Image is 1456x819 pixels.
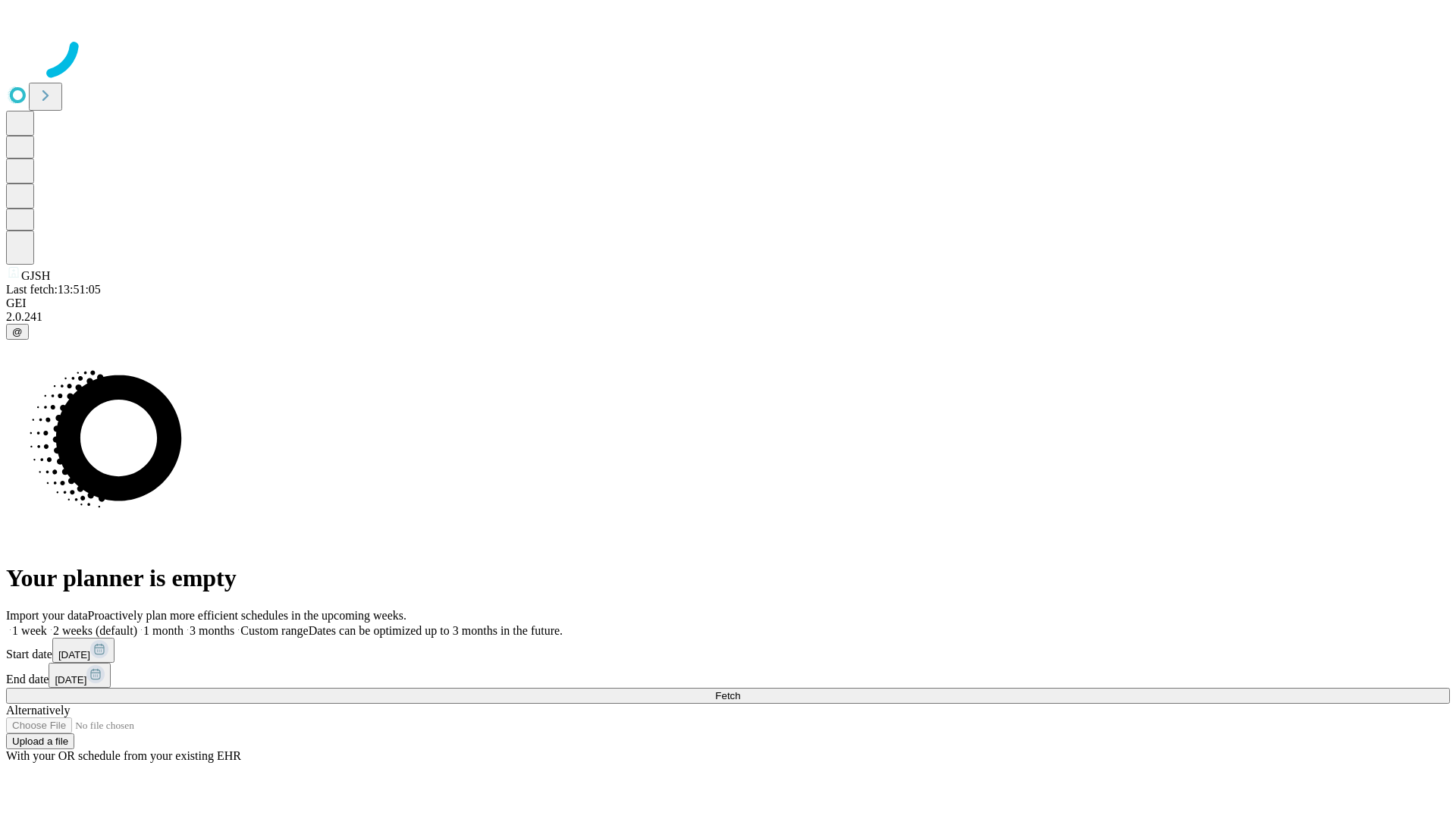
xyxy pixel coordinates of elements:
[240,624,308,637] span: Custom range
[6,324,29,340] button: @
[143,624,184,637] span: 1 month
[6,564,1450,592] h1: Your planner is empty
[309,624,563,637] span: Dates can be optimized up to 3 months in the future.
[52,638,115,663] button: [DATE]
[53,624,137,637] span: 2 weeks (default)
[55,674,86,686] span: [DATE]
[6,310,1450,324] div: 2.0.241
[6,283,101,296] span: Last fetch: 13:51:05
[6,749,241,762] span: With your OR schedule from your existing EHR
[6,733,74,749] button: Upload a file
[715,690,740,701] span: Fetch
[6,609,88,622] span: Import your data
[6,688,1450,704] button: Fetch
[49,663,111,688] button: [DATE]
[88,609,406,622] span: Proactively plan more efficient schedules in the upcoming weeks.
[6,638,1450,663] div: Start date
[190,624,234,637] span: 3 months
[21,269,50,282] span: GJSH
[6,663,1450,688] div: End date
[58,649,90,661] span: [DATE]
[12,624,47,637] span: 1 week
[12,326,23,337] span: @
[6,297,1450,310] div: GEI
[6,704,70,717] span: Alternatively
